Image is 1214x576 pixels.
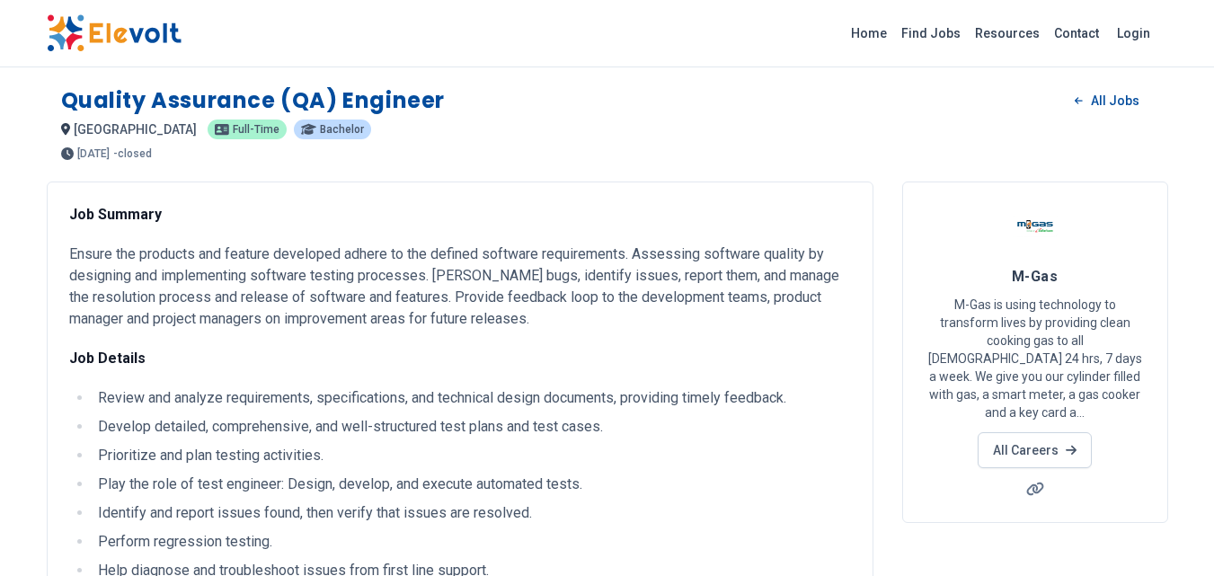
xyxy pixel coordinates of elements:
[74,122,197,137] span: [GEOGRAPHIC_DATA]
[61,86,446,115] h1: Quality Assurance (QA) Engineer
[69,244,851,330] p: Ensure the products and feature developed adhere to the defined software requirements. Assessing ...
[93,416,851,438] li: Develop detailed, comprehensive, and well-structured test plans and test cases.
[1047,19,1106,48] a: Contact
[925,296,1146,421] p: M-Gas is using technology to transform lives by providing clean cooking gas to all [DEMOGRAPHIC_D...
[844,19,894,48] a: Home
[1060,87,1153,114] a: All Jobs
[113,148,152,159] p: - closed
[233,124,279,135] span: Full-time
[1012,268,1058,285] span: M-Gas
[93,474,851,495] li: Play the role of test engineer: Design, develop, and execute automated tests.
[93,531,851,553] li: Perform regression testing.
[320,124,364,135] span: Bachelor
[1106,15,1161,51] a: Login
[69,350,146,367] strong: Job Details
[69,206,162,223] strong: Job Summary
[77,148,110,159] span: [DATE]
[93,502,851,524] li: Identify and report issues found, then verify that issues are resolved.
[1013,204,1058,249] img: M-Gas
[47,14,182,52] img: Elevolt
[93,445,851,466] li: Prioritize and plan testing activities.
[894,19,968,48] a: Find Jobs
[978,432,1092,468] a: All Careers
[968,19,1047,48] a: Resources
[93,387,851,409] li: Review and analyze requirements, specifications, and technical design documents, providing timely...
